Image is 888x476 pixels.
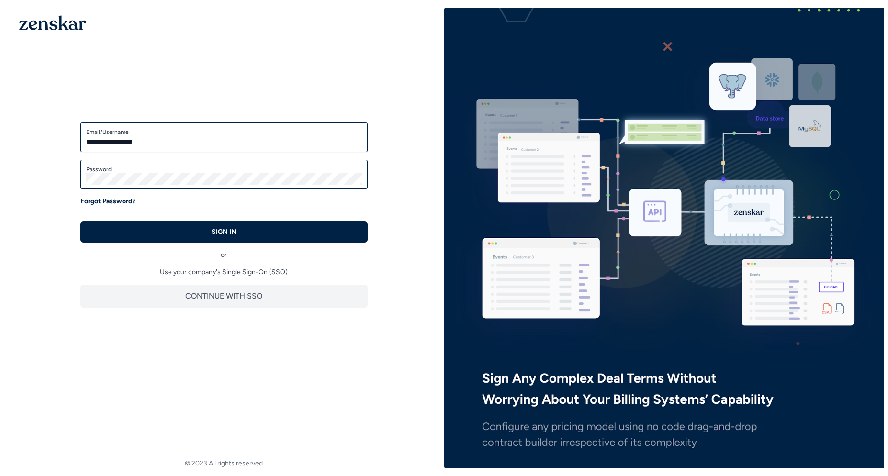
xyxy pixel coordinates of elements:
[212,227,236,237] p: SIGN IN
[4,459,444,468] footer: © 2023 All rights reserved
[86,128,362,136] label: Email/Username
[80,285,368,308] button: CONTINUE WITH SSO
[80,197,135,206] a: Forgot Password?
[80,267,368,277] p: Use your company's Single Sign-On (SSO)
[86,166,362,173] label: Password
[19,15,86,30] img: 1OGAJ2xQqyY4LXKgY66KYq0eOWRCkrZdAb3gUhuVAqdWPZE9SRJmCz+oDMSn4zDLXe31Ii730ItAGKgCKgCCgCikA4Av8PJUP...
[80,243,368,260] div: or
[80,221,368,243] button: SIGN IN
